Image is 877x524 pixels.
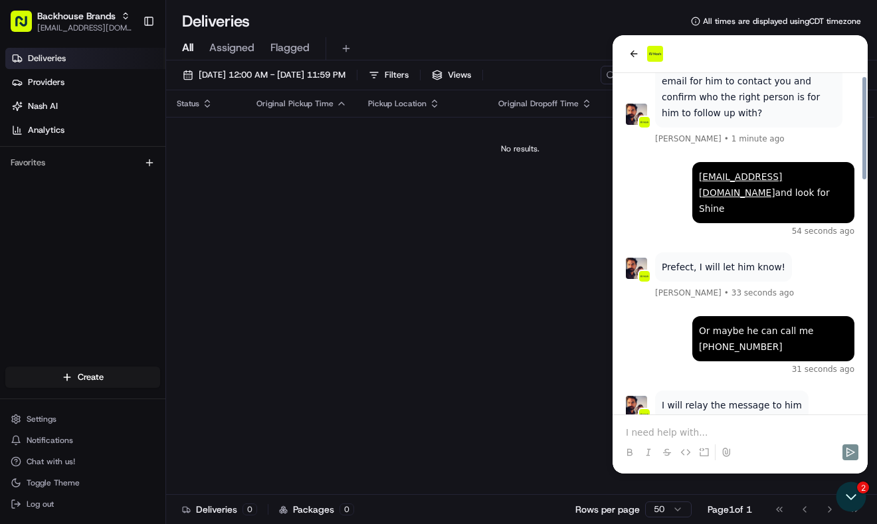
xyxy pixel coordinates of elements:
span: Views [448,69,471,81]
span: Log out [27,499,54,509]
span: Analytics [28,124,64,136]
div: Deliveries [182,503,257,516]
span: Original Pickup Time [256,98,334,109]
span: Providers [28,76,64,88]
h1: Deliveries [182,11,250,32]
button: Create [5,367,160,388]
iframe: To enrich screen reader interactions, please activate Accessibility in Grammarly extension settings [613,35,868,474]
span: All times are displayed using CDT timezone [703,16,861,27]
iframe: To enrich screen reader interactions, please activate Accessibility in Grammarly extension settings [834,480,870,516]
div: Packages [279,503,354,516]
button: [DATE] 12:00 AM - [DATE] 11:59 PM [177,66,351,84]
button: Backhouse Brands[EMAIL_ADDRESS][DOMAIN_NAME] [5,5,138,37]
button: [EMAIL_ADDRESS][DOMAIN_NAME] [37,23,132,33]
span: Flagged [270,40,310,56]
a: Analytics [5,120,165,141]
button: Chat with us! [5,452,160,471]
span: All [182,40,193,56]
div: 0 [340,503,354,515]
span: Settings [27,414,56,424]
span: [DATE] 12:00 AM - [DATE] 11:59 PM [199,69,345,81]
p: Rows per page [575,503,640,516]
span: Original Dropoff Time [498,98,579,109]
span: Assigned [209,40,254,56]
span: Notifications [27,435,73,446]
button: Views [426,66,477,84]
div: Page 1 of 1 [708,503,752,516]
button: Settings [5,410,160,428]
div: No results. [171,143,869,154]
span: Create [78,371,104,383]
button: Log out [5,495,160,513]
span: Chat with us! [27,456,75,467]
input: Type to search [601,66,720,84]
a: Nash AI [5,96,165,117]
span: Pickup Location [368,98,427,109]
span: Toggle Theme [27,478,80,488]
span: Filters [385,69,409,81]
a: Providers [5,72,165,93]
span: Status [177,98,199,109]
div: 0 [243,503,257,515]
span: Nash AI [28,100,58,112]
button: Toggle Theme [5,474,160,492]
div: Favorites [5,152,160,173]
button: Filters [363,66,415,84]
span: Deliveries [28,52,66,64]
button: Backhouse Brands [37,9,116,23]
button: Notifications [5,431,160,450]
a: Deliveries [5,48,165,69]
